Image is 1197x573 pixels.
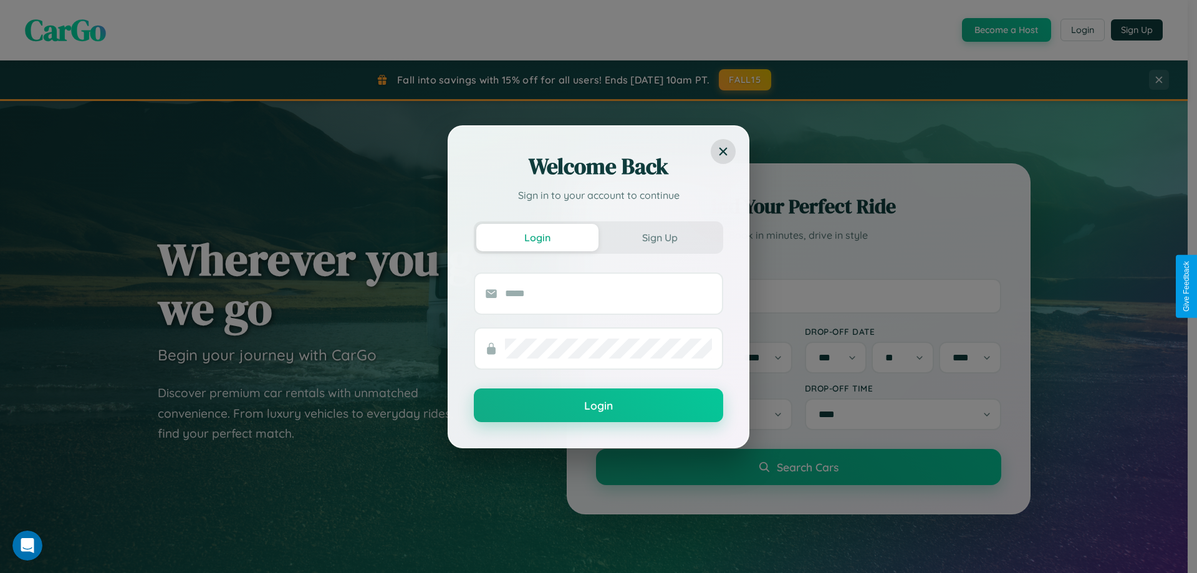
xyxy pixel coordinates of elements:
[474,188,723,203] p: Sign in to your account to continue
[474,152,723,181] h2: Welcome Back
[12,531,42,561] iframe: Intercom live chat
[474,388,723,422] button: Login
[1182,261,1191,312] div: Give Feedback
[598,224,721,251] button: Sign Up
[476,224,598,251] button: Login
